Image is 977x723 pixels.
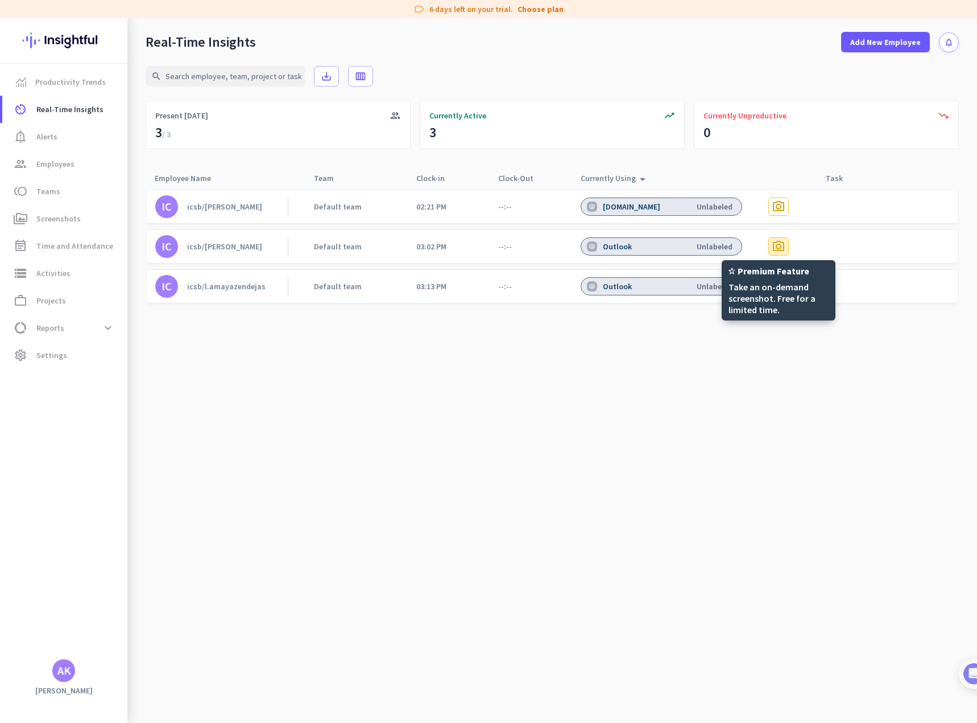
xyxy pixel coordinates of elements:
[14,348,27,362] i: settings
[187,241,262,252] div: icsb/[PERSON_NAME]
[155,275,288,298] a: ICicsb/l.amayazendejas
[36,348,67,362] span: Settings
[162,241,172,252] div: IC
[697,202,732,212] div: Unlabeled
[14,321,27,335] i: data_usage
[2,205,127,232] a: perm_mediaScreenshots
[2,68,127,96] a: menu-itemProductivity Trends
[171,355,227,401] button: Tasks
[16,384,40,392] span: Home
[587,281,597,291] img: universal-app-icon.svg
[348,66,373,87] button: calendar_view_week
[2,123,127,150] a: notification_importantAlerts
[944,38,954,47] i: notifications
[938,110,949,121] i: trending_down
[2,178,127,205] a: tollTeams
[314,241,362,252] div: Default team
[703,124,710,142] div: 0
[151,71,162,81] i: search
[2,287,127,314] a: work_outlineProjects
[498,202,512,212] app-real-time-attendance-cell: --:--
[44,217,198,265] div: It's time to add your employees! This is crucial since Insightful will start collecting their act...
[636,172,649,186] i: arrow_drop_up
[36,294,66,307] span: Projects
[162,201,172,212] div: IC
[66,384,105,392] span: Messages
[498,170,547,186] div: Clock-Out
[187,384,211,392] span: Tasks
[2,150,127,178] a: groupEmployees
[63,122,187,134] div: [PERSON_NAME] from Insightful
[603,241,634,252] div: Outlook
[22,18,105,63] img: Insightful logo
[187,281,266,291] div: icsb/l.amayazendejas
[14,157,27,171] i: group
[697,241,732,252] div: Unlabeled
[97,5,133,24] h1: Tasks
[355,71,366,82] i: calendar_view_week
[429,124,436,142] div: 3
[16,85,212,112] div: You're just a few steps away from completing the essential app setup
[133,384,151,392] span: Help
[36,157,74,171] span: Employees
[314,66,339,87] button: save_alt
[21,194,206,212] div: 1Add employees
[498,241,512,252] app-real-time-attendance-cell: --:--
[518,3,564,15] a: Choose plan
[36,130,57,143] span: Alerts
[145,150,216,162] p: About 10 minutes
[2,342,127,369] a: settingsSettings
[155,235,288,258] a: ICicsb/[PERSON_NAME]
[11,150,40,162] p: 4 steps
[146,34,256,51] div: Real-Time Insights
[2,232,127,260] a: event_noteTime and Attendance
[16,44,212,85] div: 🎊 Welcome to Insightful! 🎊
[697,281,732,291] div: Unlabeled
[581,170,649,186] div: Currently Using
[603,202,663,212] div: [DOMAIN_NAME]
[35,75,106,89] span: Productivity Trends
[587,241,597,252] img: universal-app-icon.svg
[664,110,675,121] i: trending_up
[44,328,193,351] div: Initial tracking settings and how to edit them
[162,129,171,139] span: / 3
[2,314,127,342] a: data_usageReportsexpand_more
[155,195,288,218] a: ICicsb/[PERSON_NAME]
[14,266,27,280] i: storage
[416,241,446,252] app-real-time-attendance-cell: 03:02 PM
[36,266,71,280] span: Activities
[16,77,26,87] img: menu-item
[14,239,27,253] i: event_note
[416,281,446,291] app-real-time-attendance-cell: 03:13 PM
[703,110,786,121] span: Currently Unproductive
[21,324,206,351] div: 2Initial tracking settings and how to edit them
[772,240,785,253] span: photo_camera
[14,130,27,143] i: notification_important
[155,170,225,186] div: Employee Name
[321,71,332,82] i: save_alt
[2,260,127,287] a: storageActivities
[498,281,512,291] app-real-time-attendance-cell: --:--
[146,66,305,87] input: Search employee, team, project or task
[416,202,446,212] app-real-time-attendance-cell: 02:21 PM
[314,281,362,291] div: Default team
[841,32,930,52] button: Add New Employee
[314,170,347,186] div: Team
[44,274,154,297] button: Add your employees
[390,110,401,121] i: group
[314,202,390,212] a: Default team
[587,202,597,212] img: universal-app-icon.svg
[850,36,921,48] span: Add New Employee
[2,96,127,123] a: av_timerReal-Time Insights
[14,212,27,225] i: perm_media
[36,184,60,198] span: Teams
[603,281,634,291] div: Outlook
[429,110,486,121] span: Currently Active
[14,102,27,116] i: av_timer
[826,170,856,186] div: Task
[36,239,113,253] span: Time and Attendance
[57,665,71,676] div: AK
[939,32,959,52] button: notifications
[155,124,171,142] div: 3
[187,202,262,212] div: icsb/[PERSON_NAME]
